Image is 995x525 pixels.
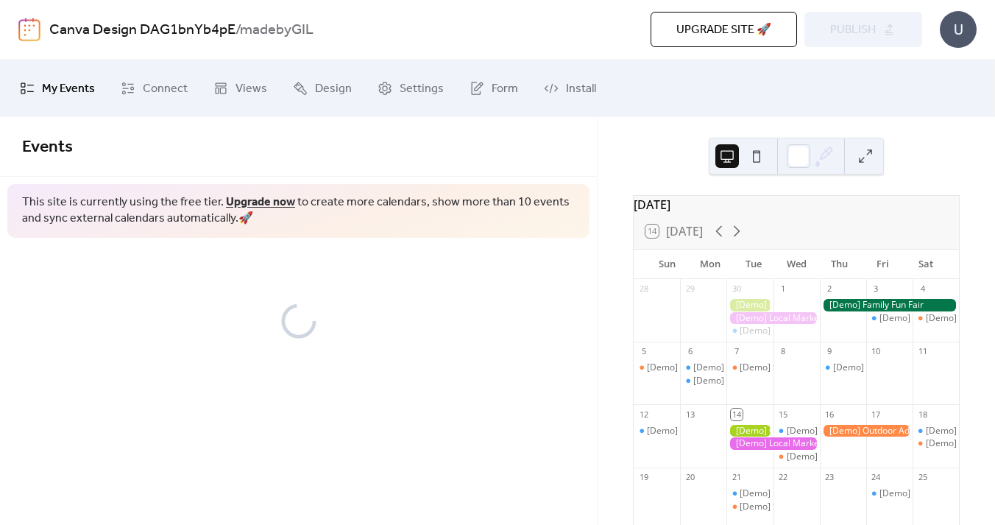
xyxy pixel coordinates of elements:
[917,346,928,357] div: 11
[904,250,947,279] div: Sat
[726,425,773,437] div: [Demo] Gardening Workshop
[787,425,899,437] div: [Demo] Morning Yoga Bliss
[684,346,695,357] div: 6
[824,472,835,483] div: 23
[778,472,789,483] div: 22
[731,409,742,420] div: 14
[684,409,695,420] div: 13
[740,501,850,513] div: [Demo] Seniors' Social Tea
[22,194,575,228] span: This site is currently using the free tier. to create more calendars, show more than 10 events an...
[740,487,851,500] div: [Demo] Morning Yoga Bliss
[638,409,649,420] div: 12
[773,425,820,437] div: [Demo] Morning Yoga Bliss
[226,191,295,214] a: Upgrade now
[492,77,518,101] span: Form
[645,250,689,279] div: Sun
[775,250,818,279] div: Wed
[647,362,765,374] div: [Demo] Book Club Gathering
[731,346,742,357] div: 7
[866,312,913,325] div: [Demo] Morning Yoga Bliss
[680,362,726,374] div: [Demo] Fitness Bootcamp
[400,77,444,101] span: Settings
[634,362,680,374] div: [Demo] Book Club Gathering
[913,425,959,437] div: [Demo] Morning Yoga Bliss
[871,346,882,357] div: 10
[879,487,991,500] div: [Demo] Morning Yoga Bliss
[871,283,882,295] div: 3
[866,487,913,500] div: [Demo] Morning Yoga Bliss
[726,501,773,513] div: [Demo] Seniors' Social Tea
[282,66,363,111] a: Design
[879,312,991,325] div: [Demo] Morning Yoga Bliss
[202,66,278,111] a: Views
[787,451,913,463] div: [Demo] Culinary Cooking Class
[726,437,819,450] div: [Demo] Local Market
[18,18,40,41] img: logo
[917,409,928,420] div: 18
[143,77,188,101] span: Connect
[684,472,695,483] div: 20
[236,77,267,101] span: Views
[680,375,726,387] div: [Demo] Morning Yoga Bliss
[315,77,352,101] span: Design
[913,437,959,450] div: [Demo] Open Mic Night
[740,325,851,337] div: [Demo] Morning Yoga Bliss
[638,346,649,357] div: 5
[693,375,805,387] div: [Demo] Morning Yoga Bliss
[917,472,928,483] div: 25
[726,312,819,325] div: [Demo] Local Market
[236,16,240,44] b: /
[824,346,835,357] div: 9
[778,346,789,357] div: 8
[818,250,861,279] div: Thu
[533,66,607,111] a: Install
[684,283,695,295] div: 29
[773,451,820,463] div: [Demo] Culinary Cooking Class
[566,77,596,101] span: Install
[871,472,882,483] div: 24
[22,131,73,163] span: Events
[638,283,649,295] div: 28
[740,362,850,374] div: [Demo] Seniors' Social Tea
[861,250,904,279] div: Fri
[651,12,797,47] button: Upgrade site 🚀
[820,299,959,311] div: [Demo] Family Fun Fair
[820,362,866,374] div: [Demo] Morning Yoga Bliss
[726,362,773,374] div: [Demo] Seniors' Social Tea
[820,425,913,437] div: [Demo] Outdoor Adventure Day
[676,21,771,39] span: Upgrade site 🚀
[731,472,742,483] div: 21
[110,66,199,111] a: Connect
[634,425,680,437] div: [Demo] Morning Yoga Bliss
[42,77,95,101] span: My Events
[9,66,106,111] a: My Events
[49,16,236,44] a: Canva Design DAG1bnYb4pE
[726,299,773,311] div: [Demo] Gardening Workshop
[833,362,945,374] div: [Demo] Morning Yoga Bliss
[731,283,742,295] div: 30
[647,425,759,437] div: [Demo] Morning Yoga Bliss
[240,16,314,44] b: madebyGIL
[732,250,775,279] div: Tue
[778,409,789,420] div: 15
[917,283,928,295] div: 4
[689,250,732,279] div: Mon
[634,196,959,214] div: [DATE]
[824,409,835,420] div: 16
[458,66,529,111] a: Form
[778,283,789,295] div: 1
[726,325,773,337] div: [Demo] Morning Yoga Bliss
[726,487,773,500] div: [Demo] Morning Yoga Bliss
[367,66,455,111] a: Settings
[638,472,649,483] div: 19
[913,312,959,325] div: [Demo] Open Mic Night
[693,362,799,374] div: [Demo] Fitness Bootcamp
[940,11,977,48] div: U
[871,409,882,420] div: 17
[824,283,835,295] div: 2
